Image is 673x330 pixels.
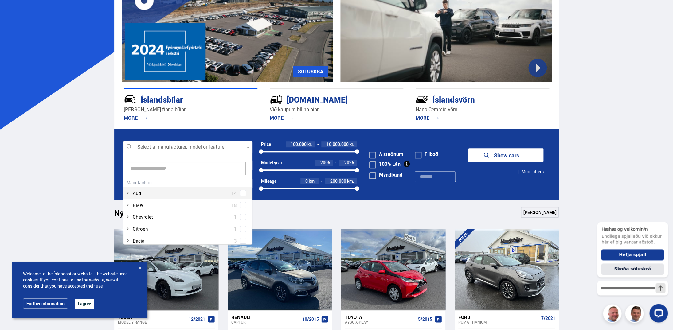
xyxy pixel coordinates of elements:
[291,141,307,147] span: 100.000
[270,93,283,106] img: tr5P-W3DuiFaO7aO.svg
[330,178,346,184] span: 200.000
[416,115,439,121] a: MORE
[114,208,163,221] h1: Nýtt á skrá
[23,298,68,308] a: Further information
[270,94,381,104] div: [DOMAIN_NAME]
[189,317,205,322] span: 12/2021
[415,152,438,157] label: Tilboð
[309,179,316,184] span: km.
[302,317,319,322] span: 10/2015
[261,160,282,165] div: Model year
[416,106,549,113] p: Nano Ceramic vörn
[124,93,137,106] img: JRvxyua_JYH6wB4c.svg
[118,314,186,320] div: Tesla
[234,212,237,221] span: 1
[234,224,237,233] span: 1
[231,189,237,198] span: 14
[231,320,299,324] div: Captur
[541,316,555,321] span: 7/2021
[592,211,670,327] iframe: LiveChat chat widget
[124,115,147,121] a: MORE
[369,172,402,177] label: Myndband
[345,314,415,320] div: Toyota
[118,320,186,324] div: Model Y RANGE
[418,317,432,322] span: 5/2015
[344,160,354,165] span: 2025
[231,314,299,320] div: Renault
[345,320,415,324] div: Aygo X-PLAY
[516,165,543,179] button: More filters
[124,106,257,113] p: [PERSON_NAME] finna bílinn
[369,152,403,157] label: Á staðnum
[23,271,137,289] span: Welcome to the Íslandsbílar website. The website uses cookies. If you continue to use the website...
[234,236,237,245] span: 3
[75,299,94,309] button: I agree
[369,161,400,166] label: 100% Lán
[305,178,308,184] span: 0
[326,141,348,147] span: 10.000.000
[458,314,538,320] div: Ford
[293,66,328,77] a: SÖLUSKRÁ
[521,207,559,218] a: [PERSON_NAME]
[468,148,543,162] button: Show cars
[261,142,271,147] div: Price
[124,94,236,104] div: Íslandsbílar
[416,93,428,106] img: -Svtn6bYgwAsiwNX.svg
[349,142,354,147] span: kr.
[261,179,276,184] div: Mileage
[270,115,293,121] a: MORE
[307,142,312,147] span: kr.
[231,201,237,210] span: 18
[458,320,538,324] div: Puma TITANIUM
[320,160,330,165] span: 2005
[416,94,527,104] div: Íslandsvörn
[270,106,403,113] p: Við kaupum bílinn þinn
[347,179,354,184] span: km.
